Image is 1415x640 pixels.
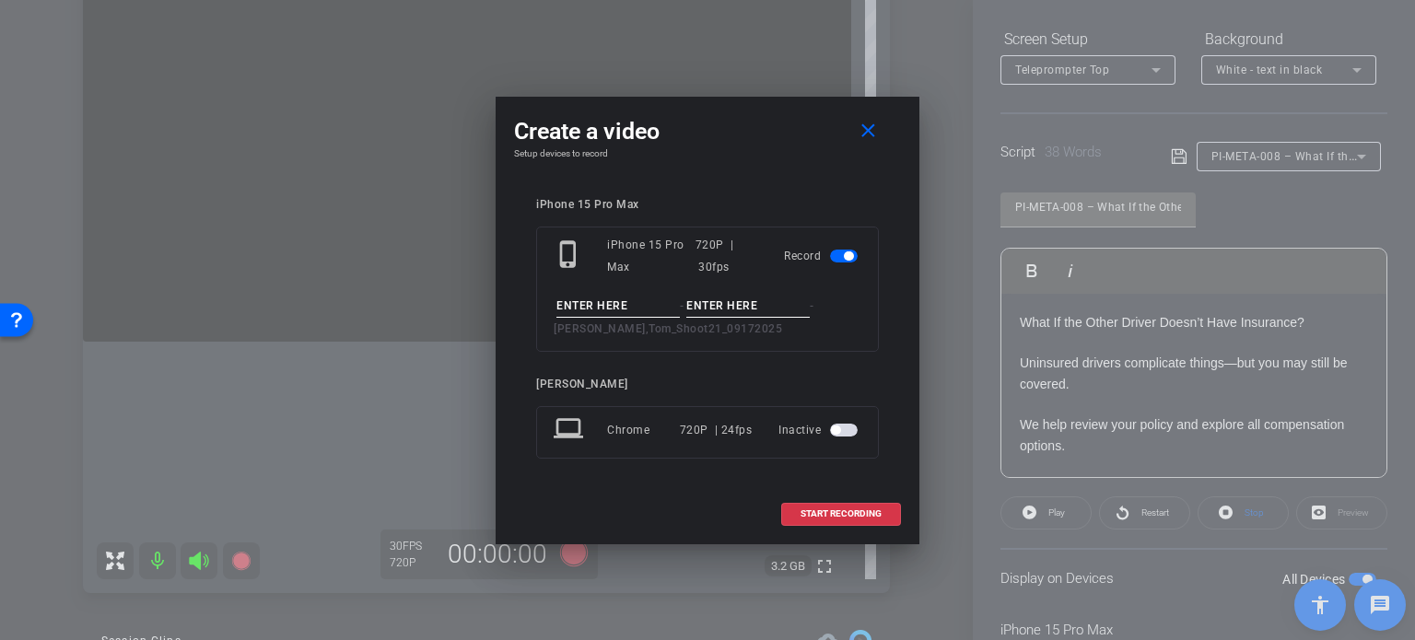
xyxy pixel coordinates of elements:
mat-icon: phone_iphone [554,239,587,273]
input: ENTER HERE [686,295,810,318]
span: - [680,299,684,312]
div: [PERSON_NAME] [536,378,879,391]
span: START RECORDING [801,509,882,518]
div: iPhone 15 Pro Max [607,234,696,278]
div: iPhone 15 Pro Max [536,198,879,212]
input: ENTER HERE [556,295,680,318]
h4: Setup devices to record [514,148,901,159]
div: Record [784,234,861,278]
div: Chrome [607,413,680,447]
div: 720P | 24fps [680,413,753,447]
div: Create a video [514,115,901,148]
button: START RECORDING [781,503,901,526]
mat-icon: close [857,120,880,143]
span: [PERSON_NAME],Tom_Shoot21_09172025 [554,322,782,335]
span: - [810,299,814,312]
mat-icon: laptop [554,413,587,447]
div: Inactive [778,413,861,447]
div: 720P | 30fps [696,234,757,278]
